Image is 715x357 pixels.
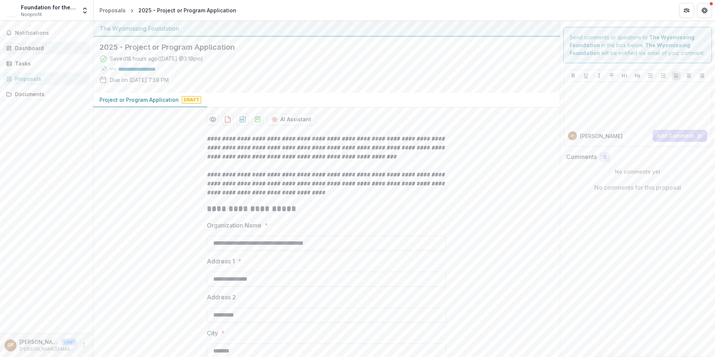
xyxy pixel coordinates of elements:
button: More [80,341,89,350]
button: Heading 2 [633,71,642,80]
span: 0 [603,154,607,161]
div: Proposals [99,6,126,14]
button: Partners [679,3,694,18]
span: Draft [182,96,201,104]
div: Geoff Fleming [570,134,575,138]
p: [PERSON_NAME] [580,132,623,140]
span: Nonprofit [21,11,42,18]
div: Foundation for the [GEOGRAPHIC_DATA] [21,3,77,11]
button: Heading 1 [620,71,629,80]
img: Foundation for the Reading Public Museum [6,4,18,16]
div: Geoff Fleming [7,343,14,348]
button: Ordered List [659,71,668,80]
p: City [207,329,218,338]
p: Address 1 [207,257,235,266]
p: No comments yet [566,168,709,176]
div: Documents [15,90,84,98]
div: Tasks [15,59,84,67]
div: Proposals [15,75,84,83]
p: Address 2 [207,293,236,302]
p: [PERSON_NAME][EMAIL_ADDRESS][PERSON_NAME][DOMAIN_NAME] [19,346,77,353]
button: download-proposal [237,113,249,125]
a: Tasks [3,57,90,70]
button: Align Center [684,71,693,80]
a: Proposals [3,73,90,85]
nav: breadcrumb [96,5,239,16]
div: Saved 18 hours ago ( [DATE] @ 3:19pm ) [110,55,203,62]
p: Project or Program Application [99,96,179,104]
button: Bold [569,71,578,80]
div: Send comments or questions to in the box below. will be notified via email of your comment. [563,27,712,63]
button: Bullet List [646,71,655,80]
p: Due on [DATE] 7:59 PM [110,76,169,84]
button: Get Help [697,3,712,18]
button: Notifications [3,27,90,39]
button: Underline [581,71,590,80]
span: Notifications [15,30,87,36]
button: Italicize [595,71,604,80]
button: Align Left [672,71,681,80]
p: [PERSON_NAME] [19,338,58,346]
a: Dashboard [3,42,90,54]
button: Strike [607,71,616,80]
button: AI Assistant [267,113,316,125]
a: Proposals [96,5,129,16]
a: Documents [3,88,90,100]
button: download-proposal [222,113,234,125]
p: Organization Name [207,221,261,230]
div: Dashboard [15,44,84,52]
h2: Comments [566,153,597,161]
button: Preview 2015dd56-178e-4f64-baca-2550e25d2a3a-0.pdf [207,113,219,125]
button: Open entity switcher [80,3,90,18]
p: 97 % [110,67,116,72]
button: download-proposal [252,113,264,125]
button: Align Right [697,71,706,80]
p: No comments for this proposal [594,183,681,192]
div: The Wyomissing Foundation [99,24,554,33]
h2: 2025 - Project or Program Application [99,43,542,52]
p: User [61,339,77,345]
button: Add Comment [653,130,707,142]
div: 2025 - Project or Program Application [138,6,236,14]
